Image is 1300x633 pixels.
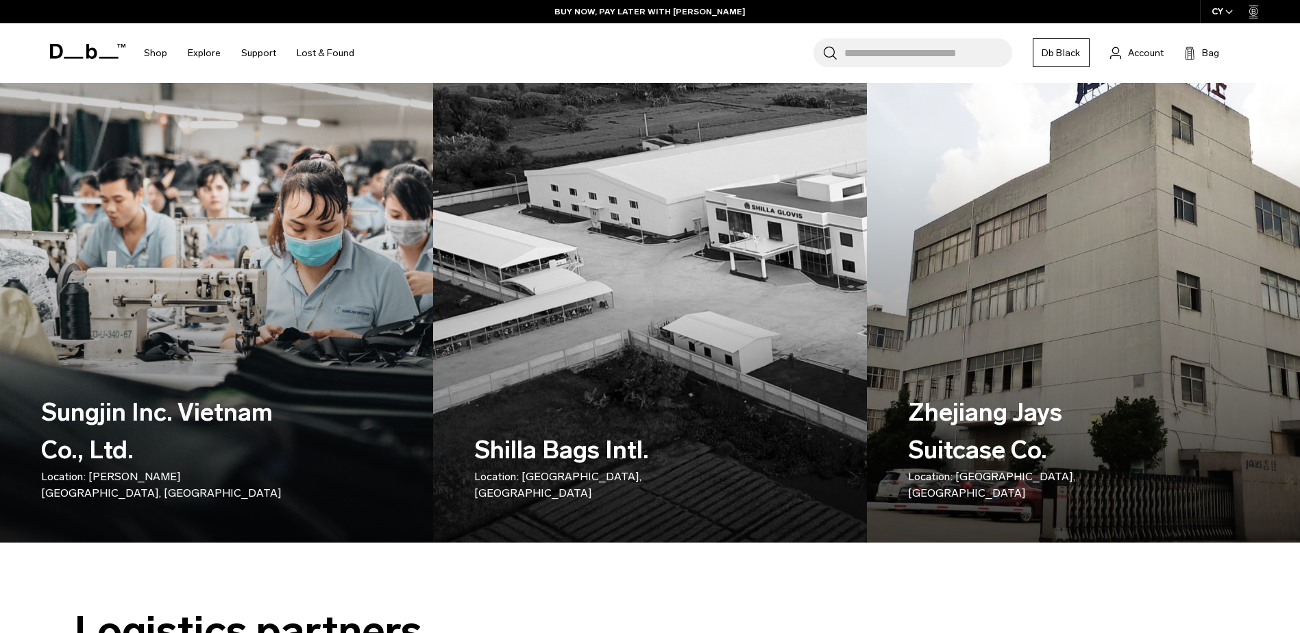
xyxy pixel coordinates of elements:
[474,432,721,501] h3: Shilla Bags Intl.
[1184,45,1219,61] button: Bag
[1202,46,1219,60] span: Bag
[297,29,354,77] a: Lost & Found
[908,394,1155,501] h3: Zhejiang Jays Suitcase Co.
[554,5,746,18] a: BUY NOW, PAY LATER WITH [PERSON_NAME]
[1110,45,1164,61] a: Account
[41,394,288,501] h3: Sungjin Inc. Vietnam Co., Ltd.
[241,29,276,77] a: Support
[474,469,721,501] p: Location: [GEOGRAPHIC_DATA], [GEOGRAPHIC_DATA]
[1033,38,1090,67] a: Db Black
[41,469,288,501] p: Location: [PERSON_NAME][GEOGRAPHIC_DATA], [GEOGRAPHIC_DATA]
[144,29,167,77] a: Shop
[188,29,221,77] a: Explore
[1128,46,1164,60] span: Account
[134,23,365,83] nav: Main Navigation
[908,469,1155,501] p: Location: [GEOGRAPHIC_DATA], [GEOGRAPHIC_DATA]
